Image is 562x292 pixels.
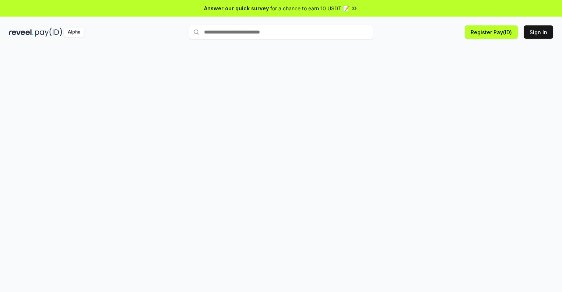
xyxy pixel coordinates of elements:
[204,4,269,12] span: Answer our quick survey
[35,28,62,37] img: pay_id
[9,28,34,37] img: reveel_dark
[465,25,518,39] button: Register Pay(ID)
[524,25,553,39] button: Sign In
[64,28,84,37] div: Alpha
[270,4,349,12] span: for a chance to earn 10 USDT 📝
